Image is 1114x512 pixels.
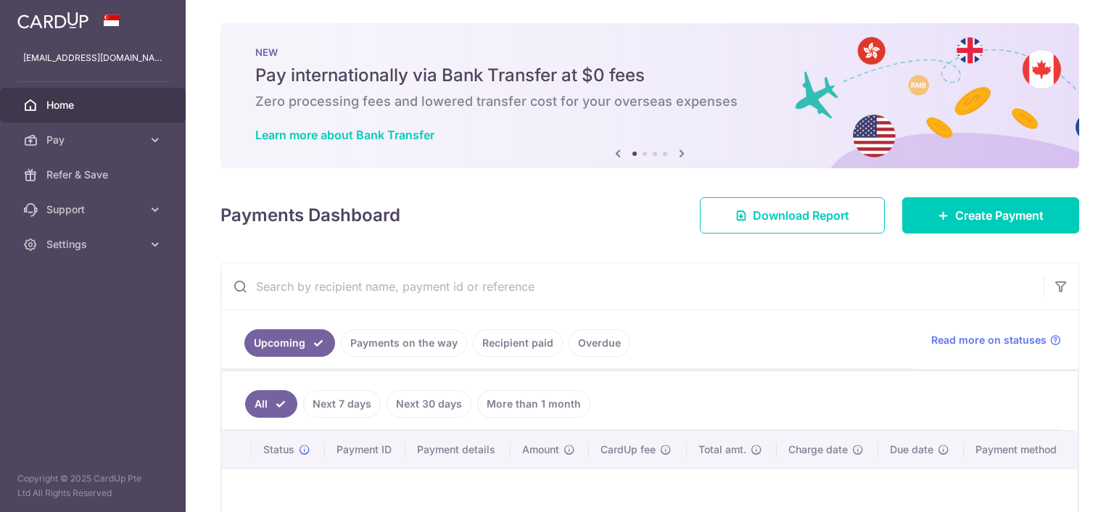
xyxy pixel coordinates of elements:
[221,263,1044,310] input: Search by recipient name, payment id or reference
[244,329,335,357] a: Upcoming
[788,442,848,457] span: Charge date
[931,333,1047,347] span: Read more on statuses
[325,431,406,468] th: Payment ID
[303,390,381,418] a: Next 7 days
[46,133,142,147] span: Pay
[255,46,1044,58] p: NEW
[23,51,162,65] p: [EMAIL_ADDRESS][DOMAIN_NAME]
[700,197,885,234] a: Download Report
[220,202,400,228] h4: Payments Dashboard
[46,202,142,217] span: Support
[964,431,1078,468] th: Payment method
[17,12,88,29] img: CardUp
[387,390,471,418] a: Next 30 days
[569,329,630,357] a: Overdue
[255,64,1044,87] h5: Pay internationally via Bank Transfer at $0 fees
[473,329,563,357] a: Recipient paid
[255,93,1044,110] h6: Zero processing fees and lowered transfer cost for your overseas expenses
[477,390,590,418] a: More than 1 month
[955,207,1044,224] span: Create Payment
[220,23,1079,168] img: Bank transfer banner
[46,237,142,252] span: Settings
[341,329,467,357] a: Payments on the way
[263,442,294,457] span: Status
[601,442,656,457] span: CardUp fee
[890,442,933,457] span: Due date
[931,333,1061,347] a: Read more on statuses
[753,207,849,224] span: Download Report
[46,98,142,112] span: Home
[1021,468,1099,505] iframe: Opens a widget where you can find more information
[255,128,434,142] a: Learn more about Bank Transfer
[522,442,559,457] span: Amount
[405,431,511,468] th: Payment details
[46,168,142,182] span: Refer & Save
[698,442,746,457] span: Total amt.
[245,390,297,418] a: All
[902,197,1079,234] a: Create Payment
